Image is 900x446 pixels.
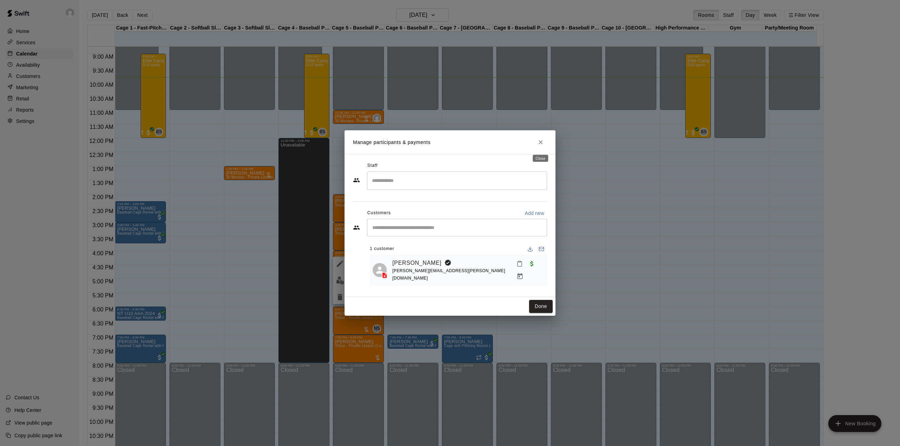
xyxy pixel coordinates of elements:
[514,258,526,270] button: Mark attendance
[367,208,391,219] span: Customers
[392,268,505,281] span: [PERSON_NAME][EMAIL_ADDRESS][PERSON_NAME][DOMAIN_NAME]
[522,208,547,219] button: Add new
[525,243,536,255] button: Download list
[370,243,394,255] span: 1 customer
[367,171,547,190] div: Search staff
[536,243,547,255] button: Email participants
[353,177,360,184] svg: Staff
[525,210,544,217] p: Add new
[373,263,387,277] div: ramona persaud
[529,300,553,313] button: Done
[444,259,451,266] svg: Booking Owner
[392,258,442,268] a: [PERSON_NAME]
[534,136,547,149] button: Close
[353,139,431,146] p: Manage participants & payments
[533,155,548,162] div: Close
[367,219,547,236] div: Start typing to search customers...
[526,260,538,266] span: Waived payment
[367,160,378,171] span: Staff
[514,270,526,283] button: Manage bookings & payment
[353,224,360,231] svg: Customers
